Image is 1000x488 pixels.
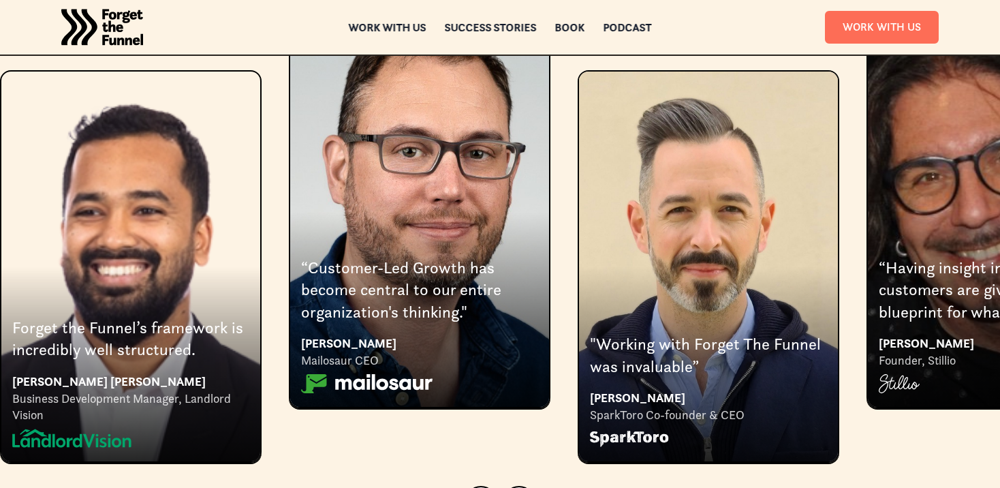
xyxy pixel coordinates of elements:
div: Business Development Manager, Landlord Vision [12,391,249,424]
a: Work With Us [825,11,939,43]
div: "Working with Forget The Funnel was invaluable” [590,333,827,378]
div: Forget the Funnel’s framework is incredibly well structured. [12,317,249,361]
div: 3 of 8 [578,16,839,463]
div: Mailosaur CEO [301,352,538,369]
div: [PERSON_NAME] [301,334,538,352]
a: Work with us [349,22,426,32]
a: Success Stories [445,22,537,32]
div: 2 of 8 [289,16,550,408]
div: “Customer-Led Growth has become central to our entire organization's thinking." [301,257,538,323]
a: Book [555,22,585,32]
a: Podcast [604,22,652,32]
div: [PERSON_NAME] [PERSON_NAME] [12,372,249,391]
div: SparkToro Co-founder & CEO [590,407,827,423]
div: [PERSON_NAME] [590,388,827,407]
